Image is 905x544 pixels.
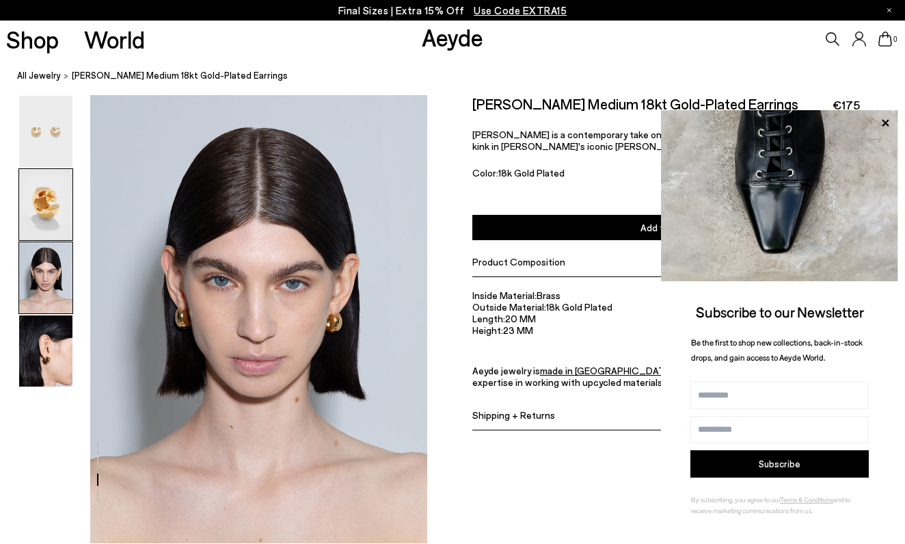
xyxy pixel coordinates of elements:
[472,365,824,389] span: Aeyde jewelry is by craftspeople renowned for their expertise in working with upcycled materials ...
[472,324,860,336] li: 23 MM
[19,242,72,313] img: Alma Medium 18kt Gold-Plated Earrings - Image 3
[498,167,565,179] span: 18k Gold Plated
[696,303,864,320] span: Subscribe to our Newsletter
[472,167,799,183] div: Color:
[690,450,869,478] button: Subscribe
[472,313,505,324] span: Length:
[472,289,860,301] li: Brass
[17,57,905,95] nav: breadcrumb
[472,289,537,301] span: Inside Material:
[472,409,555,421] span: Shipping + Returns
[472,256,565,268] span: Product Composition
[892,36,899,43] span: 0
[19,315,72,387] img: Alma Medium 18kt Gold-Plated Earrings - Image 4
[640,222,691,233] span: Add to Cart
[780,495,833,504] a: Terms & Conditions
[540,365,673,377] a: made in [GEOGRAPHIC_DATA]
[472,301,546,313] span: Outside Material:
[878,31,892,47] a: 0
[6,27,59,51] a: Shop
[422,23,483,51] a: Aeyde
[691,337,863,363] span: Be the first to shop new collections, back-in-stock drops, and gain access to Aeyde World.
[472,324,503,336] span: Height:
[833,96,860,114] span: €175
[474,4,567,16] span: Navigate to /collections/ss25-final-sizes
[84,27,145,51] a: World
[472,313,860,324] li: 20 MM
[472,95,798,112] h2: [PERSON_NAME] Medium 18kt Gold-Plated Earrings
[472,215,860,240] button: Add to Cart
[691,495,780,504] span: By subscribing, you agree to our
[72,68,288,83] span: [PERSON_NAME] Medium 18kt Gold-Plated Earrings
[19,96,72,167] img: Alma Medium 18kt Gold-Plated Earrings - Image 1
[472,301,860,313] li: 18k Gold Plated
[338,2,567,19] p: Final Sizes | Extra 15% Off
[472,129,860,152] p: [PERSON_NAME] is a contemporary take on classic hoop earrings. Inspired by the gentle kink in [PE...
[661,110,898,281] img: ca3f721fb6ff708a270709c41d776025.jpg
[19,169,72,240] img: Alma Medium 18kt Gold-Plated Earrings - Image 2
[17,68,61,83] a: All Jewelry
